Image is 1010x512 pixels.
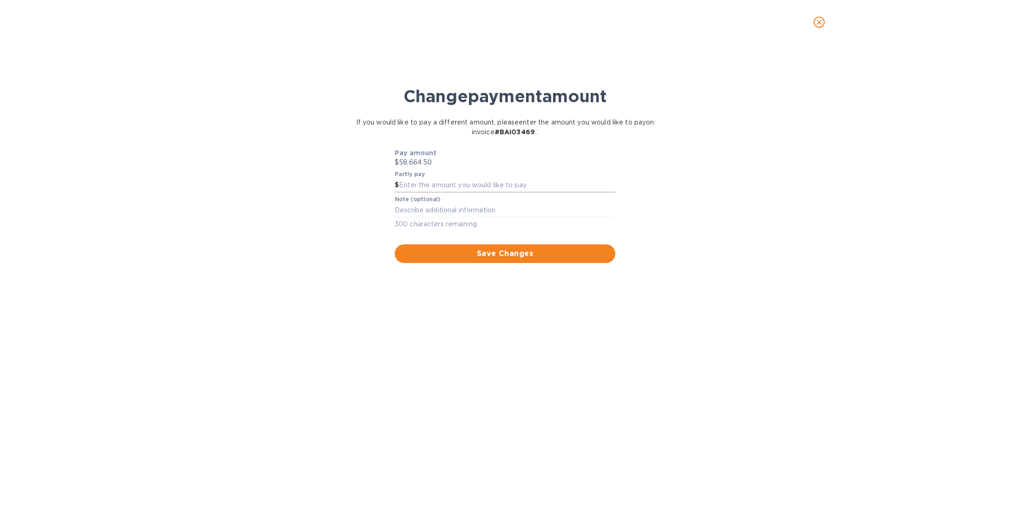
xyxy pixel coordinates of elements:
[402,248,608,259] span: Save Changes
[395,219,615,230] p: 300 characters remaining
[808,11,830,33] button: close
[395,244,615,263] button: Save Changes
[395,149,437,157] b: Pay amount
[495,128,535,136] b: # BAI03469
[395,178,399,192] div: $
[399,178,615,192] input: Enter the amount you would like to pay
[346,118,664,137] p: If you would like to pay a different amount, please enter the amount you would like to pay on inv...
[395,197,440,202] label: Note (optional)
[395,158,615,167] p: $58,664.50
[404,86,607,106] b: Change payment amount
[395,172,425,177] label: Partly pay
